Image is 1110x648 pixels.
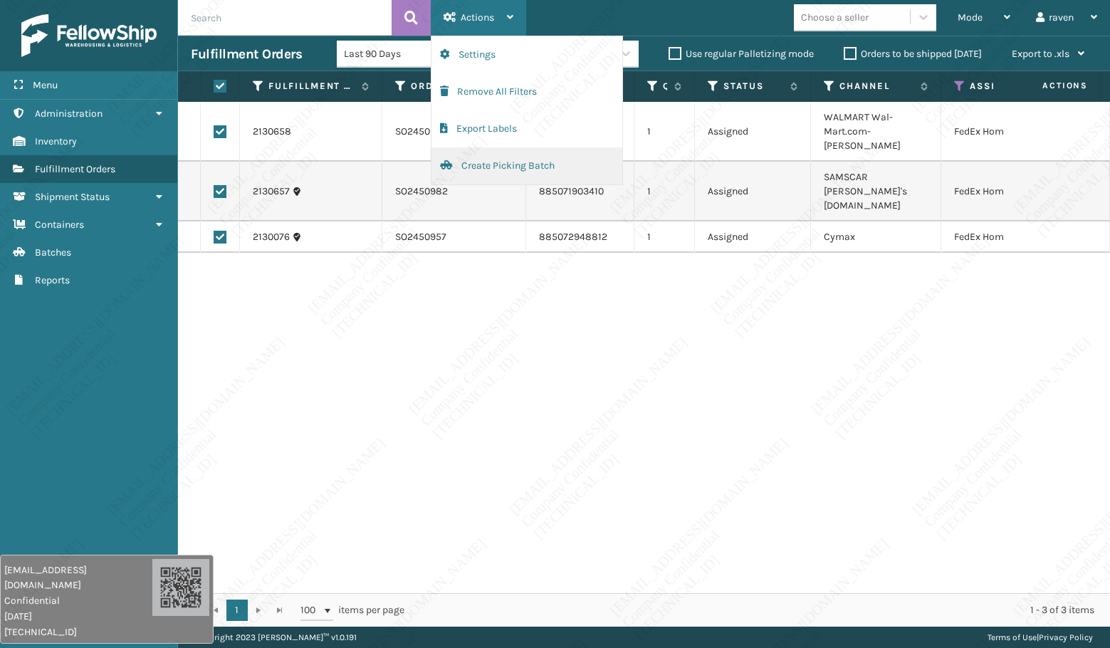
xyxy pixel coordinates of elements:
[4,609,152,624] span: [DATE]
[424,603,1094,617] div: 1 - 3 of 3 items
[695,221,811,253] td: Assigned
[1012,48,1069,60] span: Export to .xls
[253,125,291,139] a: 2130658
[300,600,404,621] span: items per page
[4,593,152,608] span: Confidential
[253,230,290,244] a: 2130076
[539,185,604,197] a: 885071903410
[4,625,152,639] span: [TECHNICAL_ID]
[988,632,1037,642] a: Terms of Use
[941,162,1077,221] td: FedEx Home Delivery
[300,603,322,617] span: 100
[634,221,695,253] td: 1
[382,102,526,162] td: SO2450979
[431,147,622,184] button: Create Picking Batch
[35,191,110,203] span: Shipment Status
[941,221,1077,253] td: FedEx Home Delivery
[35,135,77,147] span: Inventory
[382,162,526,221] td: SO2450982
[431,110,622,147] button: Export Labels
[268,80,355,93] label: Fulfillment Order Id
[663,80,667,93] label: Quantity
[344,46,454,61] div: Last 90 Days
[811,221,941,253] td: Cymax
[839,80,913,93] label: Channel
[988,627,1093,648] div: |
[723,80,783,93] label: Status
[801,10,869,25] div: Choose a seller
[226,600,248,621] a: 1
[35,274,70,286] span: Reports
[411,80,498,93] label: Order Number
[811,102,941,162] td: WALMART Wal-Mart.com-[PERSON_NAME]
[253,184,290,199] a: 2130657
[35,108,103,120] span: Administration
[382,221,526,253] td: SO2450957
[998,74,1096,98] span: Actions
[1039,632,1093,642] a: Privacy Policy
[191,46,302,63] h3: Fulfillment Orders
[35,246,71,258] span: Batches
[431,73,622,110] button: Remove All Filters
[695,162,811,221] td: Assigned
[461,11,494,23] span: Actions
[634,162,695,221] td: 1
[695,102,811,162] td: Assigned
[811,162,941,221] td: SAMSCAR [PERSON_NAME]'s [DOMAIN_NAME]
[539,231,607,243] a: 885072948812
[4,563,152,592] span: [EMAIL_ADDRESS][DOMAIN_NAME]
[941,102,1077,162] td: FedEx Home Delivery
[970,80,1049,93] label: Assigned Carrier Service
[35,219,84,231] span: Containers
[35,163,115,175] span: Fulfillment Orders
[195,627,357,648] p: Copyright 2023 [PERSON_NAME]™ v 1.0.191
[844,48,982,60] label: Orders to be shipped [DATE]
[431,36,622,73] button: Settings
[33,79,58,91] span: Menu
[669,48,814,60] label: Use regular Palletizing mode
[634,102,695,162] td: 1
[21,14,157,57] img: logo
[958,11,983,23] span: Mode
